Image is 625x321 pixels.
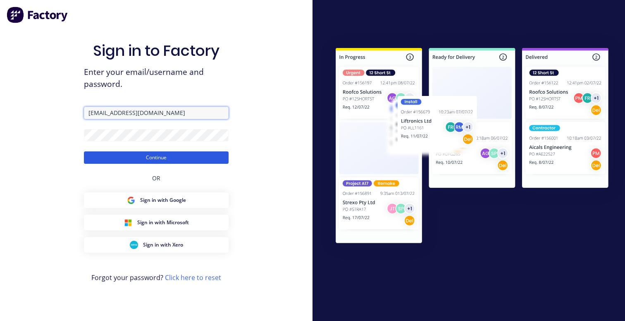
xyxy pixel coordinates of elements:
button: Google Sign inSign in with Google [84,192,229,208]
button: Continue [84,151,229,164]
h1: Sign in to Factory [93,42,219,60]
img: Factory [7,7,69,23]
input: Email/Username [84,107,229,119]
span: Sign in with Microsoft [137,219,189,226]
div: OR [152,164,160,192]
span: Enter your email/username and password. [84,66,229,90]
img: Xero Sign in [130,241,138,249]
button: Microsoft Sign inSign in with Microsoft [84,215,229,230]
span: Forgot your password? [91,273,221,283]
img: Sign in [319,33,625,261]
span: Sign in with Xero [143,241,183,249]
span: Sign in with Google [140,196,186,204]
img: Microsoft Sign in [124,218,132,227]
a: Click here to reset [165,273,221,282]
img: Google Sign in [127,196,135,204]
button: Xero Sign inSign in with Xero [84,237,229,253]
